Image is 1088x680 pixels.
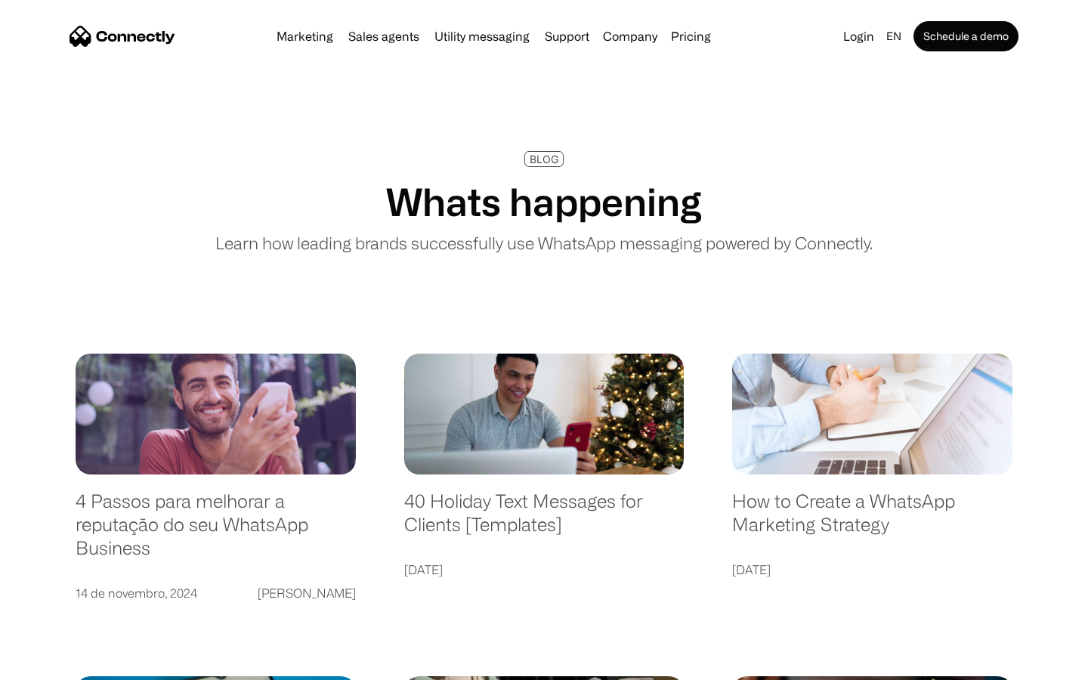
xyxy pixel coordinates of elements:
ul: Language list [30,654,91,675]
p: Learn how leading brands successfully use WhatsApp messaging powered by Connectly. [215,230,873,255]
a: Utility messaging [428,30,536,42]
div: [DATE] [404,559,443,580]
div: BLOG [530,153,558,165]
a: Sales agents [342,30,425,42]
a: Login [837,26,880,47]
h1: Whats happening [386,179,702,224]
div: [DATE] [732,559,771,580]
div: en [886,26,901,47]
a: 4 Passos para melhorar a reputação do seu WhatsApp Business [76,490,356,574]
div: 14 de novembro, 2024 [76,583,197,604]
a: 40 Holiday Text Messages for Clients [Templates] [404,490,685,551]
a: How to Create a WhatsApp Marketing Strategy [732,490,1012,551]
a: Support [539,30,595,42]
a: Schedule a demo [913,21,1018,51]
a: Pricing [665,30,717,42]
aside: Language selected: English [15,654,91,675]
a: Marketing [270,30,339,42]
div: [PERSON_NAME] [258,583,356,604]
div: Company [603,26,657,47]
